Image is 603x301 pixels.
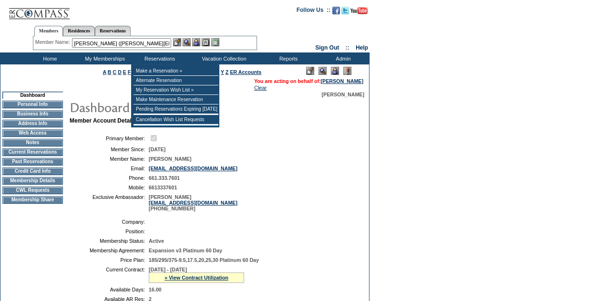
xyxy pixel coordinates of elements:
span: 16.00 [149,287,162,292]
td: Business Info [2,110,63,118]
td: Cancellation Wish List Requests [133,115,218,125]
td: Address Info [2,120,63,127]
img: Impersonate [331,67,339,75]
a: E [123,69,126,75]
td: Credit Card Info [2,167,63,175]
a: F [128,69,131,75]
td: Member Since: [73,146,145,152]
img: Edit Mode [306,67,314,75]
a: Reservations [95,26,131,36]
a: Follow us on Twitter [341,10,349,15]
td: Web Access [2,129,63,137]
b: Member Account Details [70,117,136,124]
td: Membership Share [2,196,63,204]
td: Vacation Collection [186,52,260,64]
img: pgTtlDashboard.gif [69,97,260,116]
a: A [103,69,106,75]
img: Subscribe to our YouTube Channel [350,7,368,14]
td: Membership Status: [73,238,145,244]
td: Notes [2,139,63,146]
td: Home [21,52,76,64]
td: Alternate Reservation [133,76,218,85]
td: Follow Us :: [296,6,330,17]
img: Become our fan on Facebook [332,7,340,14]
span: You are acting on behalf of: [254,78,363,84]
span: :: [346,44,349,51]
a: Sign Out [315,44,339,51]
img: Log Concern/Member Elevation [343,67,351,75]
td: Position: [73,228,145,234]
td: Pending Reservations Expiring [DATE] [133,104,218,114]
td: Phone: [73,175,145,181]
a: C [112,69,116,75]
td: Admin [315,52,369,64]
td: Current Reservations [2,148,63,156]
td: Primary Member: [73,134,145,143]
span: [PERSON_NAME] [322,92,364,97]
td: Price Plan: [73,257,145,263]
a: Y [221,69,224,75]
td: Reservations [131,52,186,64]
span: [PERSON_NAME] [PHONE_NUMBER] [149,194,237,211]
td: Dashboard [2,92,63,99]
img: Reservations [202,38,210,46]
td: CWL Requests [2,187,63,194]
td: Personal Info [2,101,63,108]
td: Make Maintenance Reservation [133,95,218,104]
td: Reports [260,52,315,64]
a: D [118,69,122,75]
td: Make a Reservation » [133,66,218,76]
img: View Mode [318,67,327,75]
span: [PERSON_NAME] [149,156,191,162]
td: Member Name: [73,156,145,162]
td: My Reservation Wish List » [133,85,218,95]
a: Clear [254,85,266,91]
td: Past Reservations [2,158,63,166]
td: Mobile: [73,185,145,190]
a: » View Contract Utilization [164,275,228,280]
div: Member Name: [35,38,72,46]
td: My Memberships [76,52,131,64]
span: [DATE] [149,146,165,152]
a: Members [34,26,63,36]
span: Active [149,238,164,244]
span: 6613337601 [149,185,177,190]
span: 185/295/375-9.5,17.5,20,25,30 Platinum 60 Day [149,257,259,263]
a: [EMAIL_ADDRESS][DOMAIN_NAME] [149,166,237,171]
td: Exclusive Ambassador: [73,194,145,211]
td: Current Contract: [73,267,145,283]
td: Available Days: [73,287,145,292]
a: ER Accounts [230,69,261,75]
span: [DATE] - [DATE] [149,267,187,272]
td: Membership Agreement: [73,248,145,253]
a: Help [356,44,368,51]
a: Become our fan on Facebook [332,10,340,15]
img: Impersonate [192,38,200,46]
a: Z [225,69,229,75]
td: Email: [73,166,145,171]
span: 661.333.7601 [149,175,180,181]
a: [PERSON_NAME] [321,78,363,84]
a: [EMAIL_ADDRESS][DOMAIN_NAME] [149,200,237,206]
img: b_calculator.gif [211,38,219,46]
img: Follow us on Twitter [341,7,349,14]
td: Company: [73,219,145,225]
a: B [108,69,112,75]
img: View [183,38,191,46]
span: Expansion v3 Platinum 60 Day [149,248,222,253]
img: b_edit.gif [173,38,181,46]
a: Residences [63,26,95,36]
td: Membership Details [2,177,63,185]
a: Subscribe to our YouTube Channel [350,10,368,15]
